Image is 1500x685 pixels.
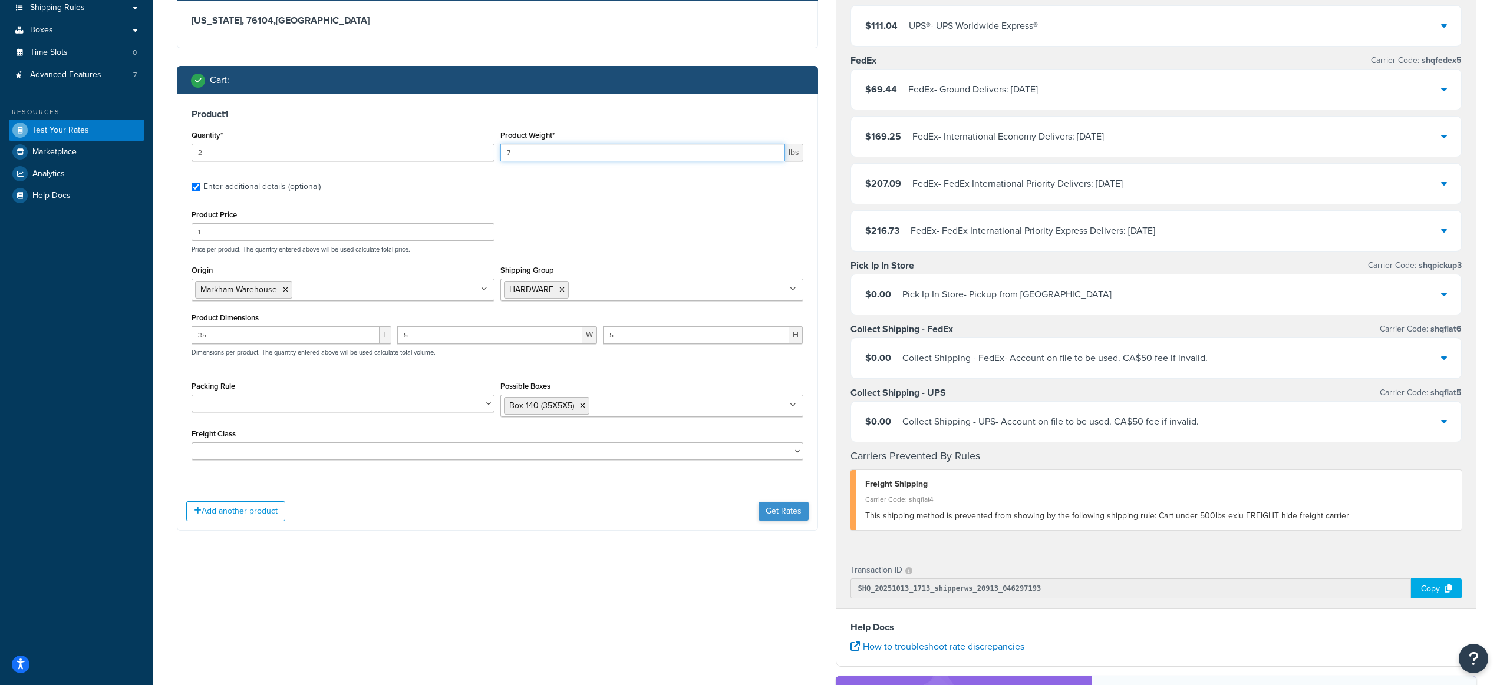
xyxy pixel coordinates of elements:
input: 0.00 [500,144,785,161]
span: 7 [133,70,137,80]
div: UPS® - UPS Worldwide Express® [909,18,1038,34]
div: Freight Shipping [865,476,1453,492]
span: $0.00 [865,287,891,301]
input: Enter additional details (optional) [192,183,200,191]
span: $169.25 [865,130,901,143]
label: Quantity* [192,131,223,140]
span: Test Your Rates [32,125,89,135]
li: Time Slots [9,42,144,64]
a: Time Slots0 [9,42,144,64]
span: shqfedex5 [1419,54,1462,67]
h2: Cart : [210,75,229,85]
span: W [582,326,597,344]
li: Advanced Features [9,64,144,86]
button: Open Resource Center [1459,644,1488,673]
span: Marketplace [32,147,77,157]
p: Carrier Code: [1368,257,1462,274]
h3: Pick Ip In Store [850,260,914,272]
div: Enter additional details (optional) [203,178,321,195]
a: Help Docs [9,185,144,206]
div: FedEx - Ground Delivers: [DATE] [908,81,1038,98]
a: How to troubleshoot rate discrepancies [850,640,1024,653]
button: Add another product [186,501,285,521]
span: $111.04 [865,19,898,32]
span: lbs [785,144,803,161]
div: Collect Shipping - FedEx - Account on file to be used. CA$50 fee if invalid. [902,350,1208,366]
span: L [380,326,391,344]
h3: Product 1 [192,108,803,120]
span: This shipping method is prevented from showing by the following shipping rule: Cart under 500lbs ... [865,509,1349,522]
label: Shipping Group [500,266,554,274]
h3: Collect Shipping - UPS [850,387,946,399]
h4: Help Docs [850,620,1462,634]
a: Advanced Features7 [9,64,144,86]
span: 0 [133,48,137,58]
div: FedEx - International Economy Delivers: [DATE] [912,128,1104,145]
div: FedEx - FedEx International Priority Express Delivers: [DATE] [911,223,1155,239]
a: Boxes [9,19,144,41]
span: shqpickup3 [1416,259,1462,272]
span: Markham Warehouse [200,283,277,296]
div: Resources [9,107,144,117]
div: FedEx - FedEx International Priority Delivers: [DATE] [912,176,1123,192]
a: Test Your Rates [9,120,144,141]
span: H [789,326,803,344]
a: Marketplace [9,141,144,163]
input: 0 [192,144,494,161]
p: Dimensions per product. The quantity entered above will be used calculate total volume. [189,348,436,356]
p: Transaction ID [850,562,902,578]
span: HARDWARE [509,283,553,296]
label: Possible Boxes [500,382,550,391]
span: $0.00 [865,351,891,365]
div: Collect Shipping - UPS - Account on file to be used. CA$50 fee if invalid. [902,413,1199,430]
label: Product Price [192,210,237,219]
h4: Carriers Prevented By Rules [850,448,1462,464]
span: Shipping Rules [30,3,85,13]
label: Packing Rule [192,382,235,391]
span: Advanced Features [30,70,101,80]
p: Carrier Code: [1371,52,1462,69]
h3: [US_STATE], 76104 , [GEOGRAPHIC_DATA] [192,15,803,27]
span: Help Docs [32,191,71,201]
span: $69.44 [865,82,897,96]
label: Origin [192,266,213,274]
span: shqflat6 [1428,323,1462,335]
span: $0.00 [865,415,891,428]
a: Analytics [9,163,144,184]
span: shqflat5 [1428,386,1462,399]
p: Carrier Code: [1380,385,1462,401]
div: Carrier Code: shqflat4 [865,491,1453,508]
button: Get Rates [759,502,809,521]
span: Boxes [30,25,53,35]
span: $207.09 [865,177,901,190]
div: Copy [1411,578,1462,598]
p: Price per product. The quantity entered above will be used calculate total price. [189,245,806,253]
label: Product Weight* [500,131,555,140]
p: Carrier Code: [1380,321,1462,337]
span: Time Slots [30,48,68,58]
span: $216.73 [865,224,899,237]
h3: FedEx [850,55,876,67]
span: Analytics [32,169,65,179]
div: Pick Ip In Store - Pickup from [GEOGRAPHIC_DATA] [902,286,1112,303]
span: Box 140 (35X5X5) [509,399,574,412]
h3: Collect Shipping - FedEx [850,323,953,335]
label: Product Dimensions [192,313,259,322]
label: Freight Class [192,429,236,438]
